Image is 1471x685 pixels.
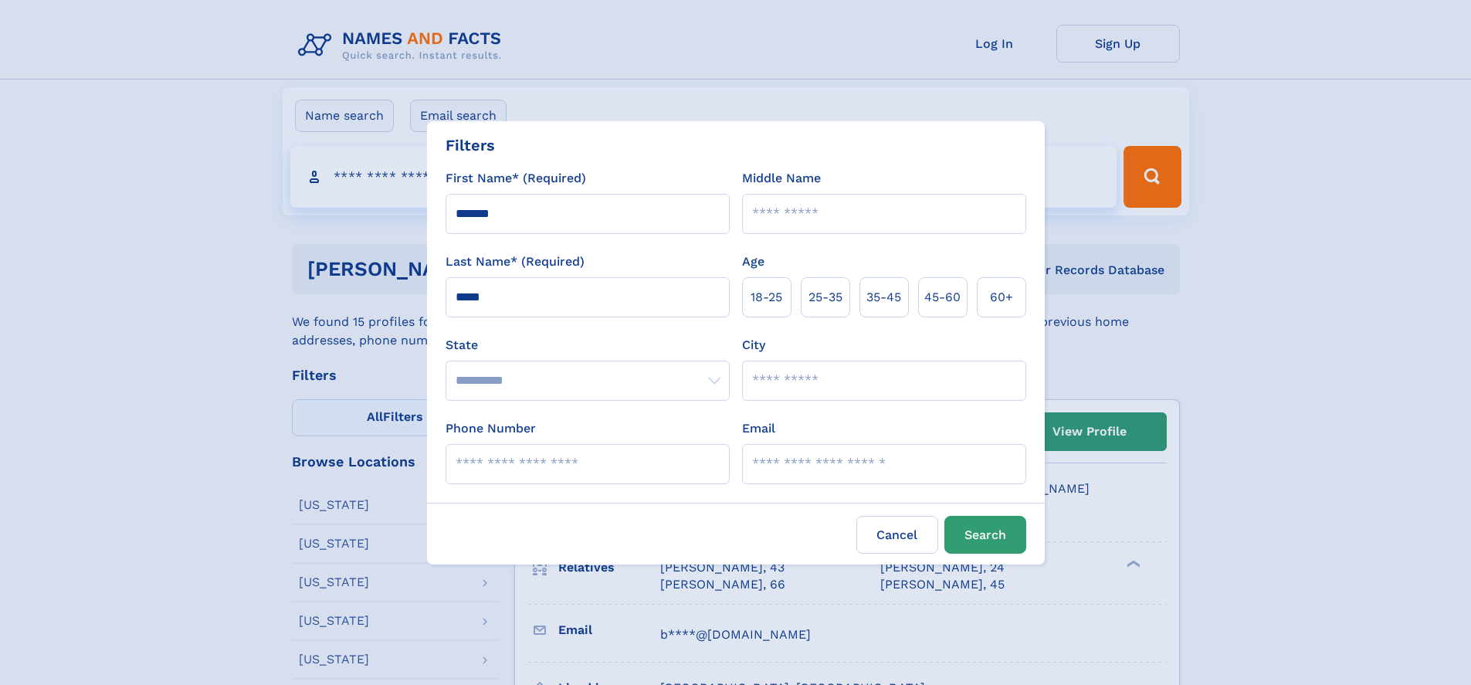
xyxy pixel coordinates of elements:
[866,288,901,307] span: 35‑45
[446,169,586,188] label: First Name* (Required)
[856,516,938,554] label: Cancel
[446,253,585,271] label: Last Name* (Required)
[808,288,842,307] span: 25‑35
[751,288,782,307] span: 18‑25
[742,169,821,188] label: Middle Name
[446,336,730,354] label: State
[944,516,1026,554] button: Search
[924,288,961,307] span: 45‑60
[990,288,1013,307] span: 60+
[742,336,765,354] label: City
[742,253,764,271] label: Age
[742,419,775,438] label: Email
[446,134,495,157] div: Filters
[446,419,536,438] label: Phone Number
